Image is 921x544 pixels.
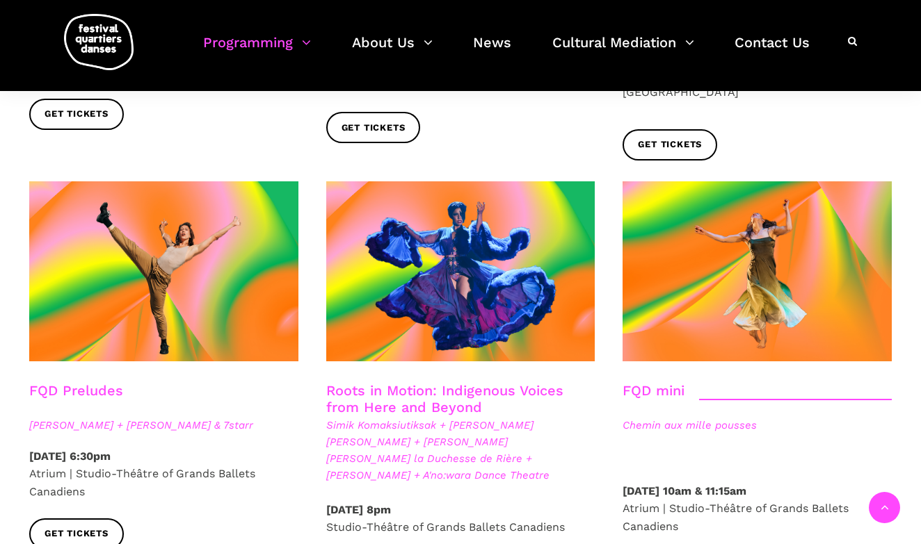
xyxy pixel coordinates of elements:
a: FQD Preludes [29,382,123,399]
span: Chemin aux mille pousses [623,417,892,434]
span: Get tickets [342,121,406,135]
a: FQD mini [623,382,684,399]
span: [PERSON_NAME] + [PERSON_NAME] & 7starr [29,417,298,434]
p: Atrium | Studio-Théâtre of Grands Ballets Canadiens [623,482,892,536]
img: logo-fqd-med [64,14,134,70]
a: News [473,31,511,72]
p: Studio-Théâtre of Grands Ballets Canadiens [326,501,595,536]
a: Programming [203,31,311,72]
p: Atrium | Studio-Théâtre of Grands Ballets Canadiens [29,447,298,501]
a: Contact Us [735,31,810,72]
a: Get tickets [326,112,421,143]
strong: [DATE] 10am & 11:15am [623,484,746,497]
strong: [DATE] 6:30pm [29,450,111,463]
span: Get tickets [638,138,702,152]
a: Roots in Motion: Indigenous Voices from Here and Beyond [326,382,563,415]
strong: [DATE] 8pm [326,503,391,516]
a: Get tickets [29,99,124,130]
span: Simik Komaksiutiksak + [PERSON_NAME] [PERSON_NAME] + [PERSON_NAME] [PERSON_NAME] la Duchesse de R... [326,417,595,484]
span: Get tickets [45,527,109,541]
span: Get tickets [45,107,109,122]
a: Cultural Mediation [552,31,694,72]
a: About Us [352,31,433,72]
a: Get tickets [623,129,717,160]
